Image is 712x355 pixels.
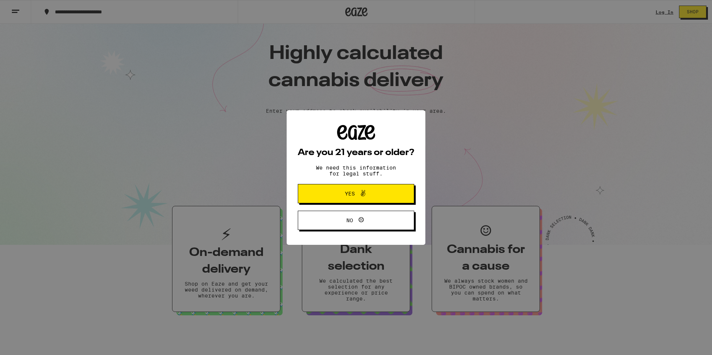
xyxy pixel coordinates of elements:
button: No [298,211,414,230]
span: Hi. Need any help? [4,5,53,11]
span: Yes [345,191,355,196]
h2: Are you 21 years or older? [298,148,414,157]
button: Yes [298,184,414,203]
span: No [346,218,353,223]
p: We need this information for legal stuff. [310,165,402,177]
